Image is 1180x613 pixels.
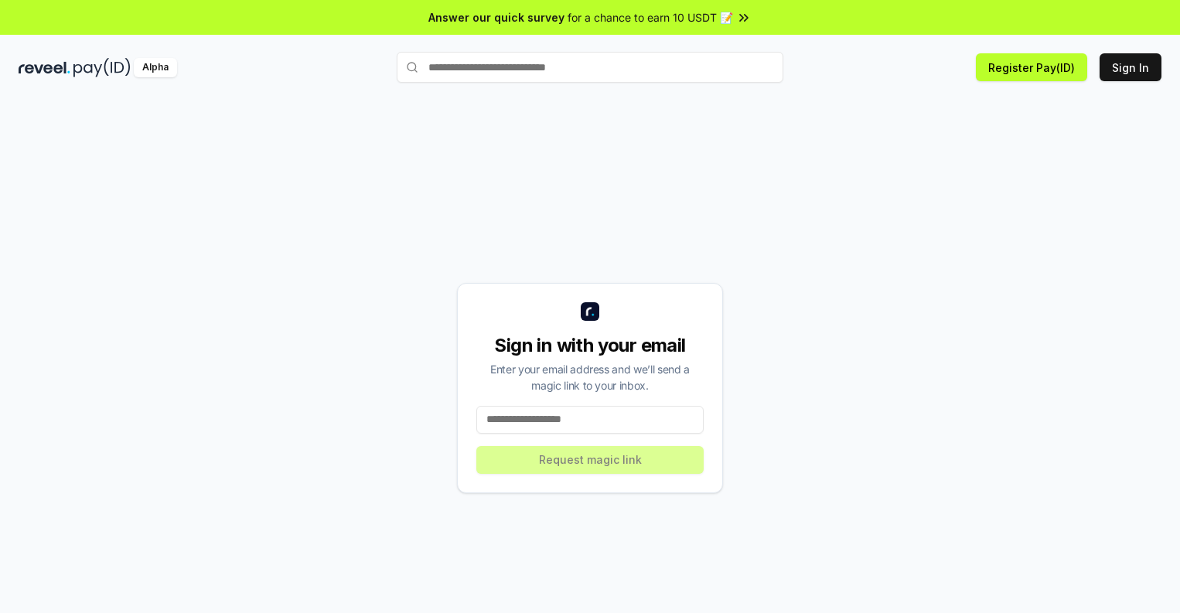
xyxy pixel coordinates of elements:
div: Enter your email address and we’ll send a magic link to your inbox. [476,361,704,393]
img: reveel_dark [19,58,70,77]
button: Sign In [1100,53,1161,81]
div: Alpha [134,58,177,77]
div: Sign in with your email [476,333,704,358]
img: logo_small [581,302,599,321]
span: Answer our quick survey [428,9,564,26]
img: pay_id [73,58,131,77]
button: Register Pay(ID) [976,53,1087,81]
span: for a chance to earn 10 USDT 📝 [568,9,733,26]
